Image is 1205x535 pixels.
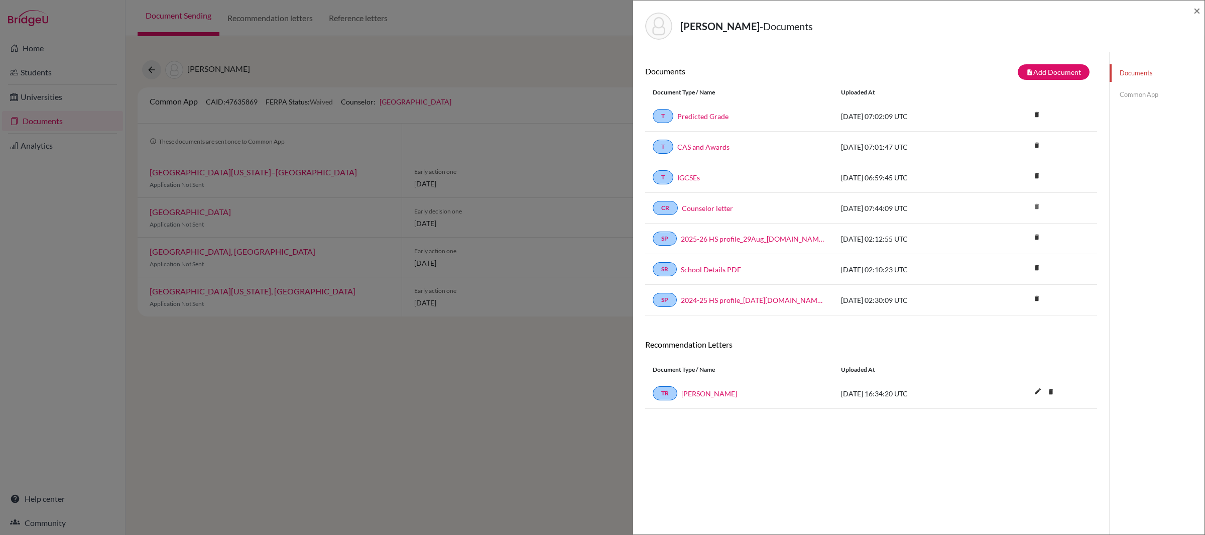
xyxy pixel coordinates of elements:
a: delete [1029,262,1044,275]
a: Predicted Grade [677,111,729,122]
a: SP [653,293,677,307]
a: [PERSON_NAME] [681,388,737,399]
div: Uploaded at [833,365,984,374]
div: Uploaded at [833,88,984,97]
a: Common App [1110,86,1204,103]
div: Document Type / Name [645,365,833,374]
div: [DATE] 06:59:45 UTC [833,172,984,183]
i: delete [1029,107,1044,122]
a: delete [1043,386,1058,399]
a: School Details PDF [681,264,741,275]
a: 2024-25 HS profile_[DATE][DOMAIN_NAME]_wide [681,295,826,305]
i: note_add [1026,69,1033,76]
a: SP [653,232,677,246]
i: delete [1029,230,1044,245]
a: T [653,140,673,154]
a: delete [1029,292,1044,306]
a: IGCSEs [677,172,700,183]
i: delete [1029,260,1044,275]
div: Document Type / Name [645,88,833,97]
button: edit [1029,385,1046,400]
div: [DATE] 02:10:23 UTC [833,264,984,275]
a: delete [1029,109,1044,122]
i: edit [1030,383,1046,399]
h6: Documents [645,66,871,76]
button: Close [1193,5,1200,17]
i: delete [1029,168,1044,183]
i: delete [1043,384,1058,399]
a: T [653,109,673,123]
div: [DATE] 07:01:47 UTC [833,142,984,152]
a: CR [653,201,678,215]
a: Documents [1110,64,1204,82]
div: [DATE] 02:12:55 UTC [833,234,984,244]
div: [DATE] 07:44:09 UTC [833,203,984,213]
a: delete [1029,170,1044,183]
a: delete [1029,231,1044,245]
a: SR [653,262,677,276]
i: delete [1029,138,1044,153]
a: T [653,170,673,184]
strong: [PERSON_NAME] [680,20,760,32]
a: Counselor letter [682,203,733,213]
i: delete [1029,291,1044,306]
a: CAS and Awards [677,142,730,152]
div: [DATE] 07:02:09 UTC [833,111,984,122]
a: TR [653,386,677,400]
span: [DATE] 16:34:20 UTC [841,389,908,398]
a: delete [1029,139,1044,153]
span: × [1193,3,1200,18]
a: 2025-26 HS profile_29Aug_[DOMAIN_NAME]_wide [681,234,826,244]
div: [DATE] 02:30:09 UTC [833,295,984,305]
i: delete [1029,199,1044,214]
button: note_addAdd Document [1018,64,1090,80]
span: - Documents [760,20,813,32]
h6: Recommendation Letters [645,340,1097,349]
